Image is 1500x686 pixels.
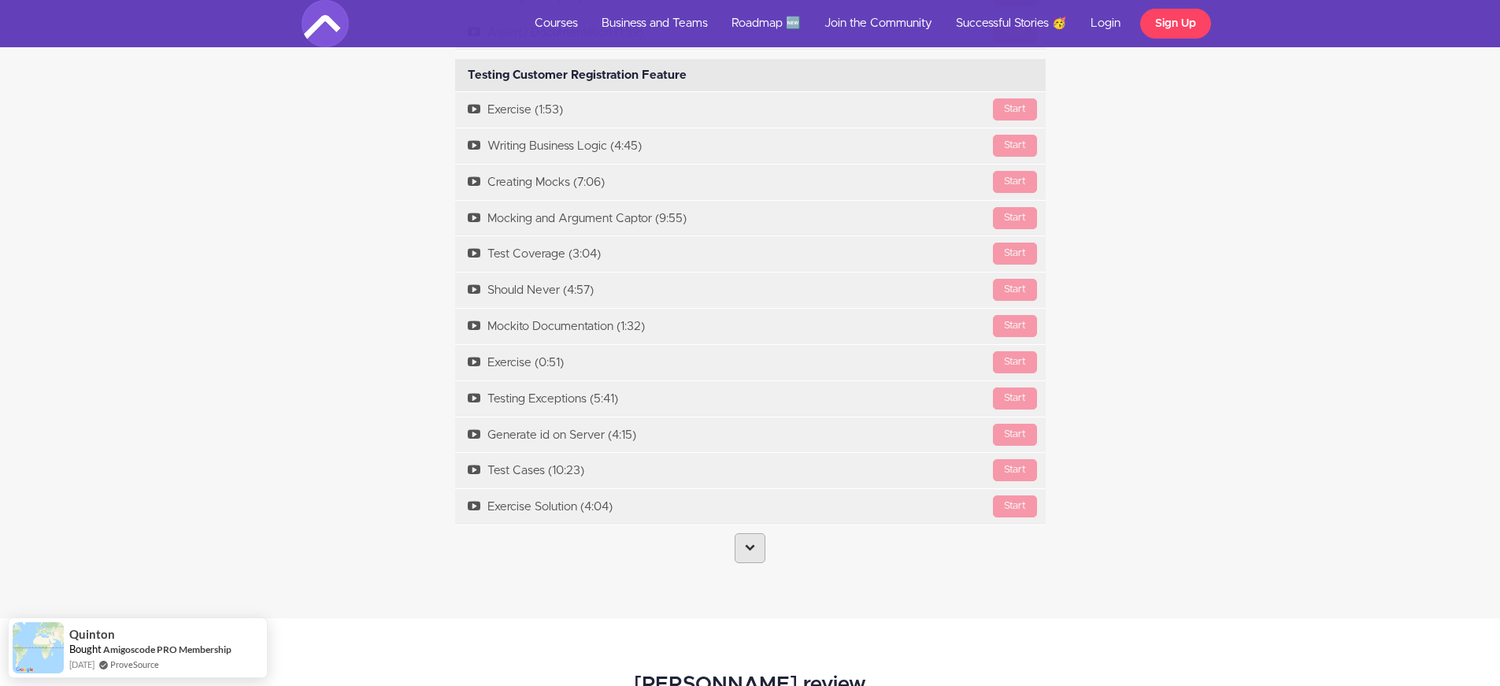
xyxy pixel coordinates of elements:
[455,345,1046,380] a: StartExercise (0:51)
[993,424,1037,446] div: Start
[993,315,1037,337] div: Start
[69,643,102,655] span: Bought
[103,643,231,656] a: Amigoscode PRO Membership
[1140,9,1211,39] a: Sign Up
[993,351,1037,373] div: Start
[455,59,1046,92] div: Testing Customer Registration Feature
[993,243,1037,265] div: Start
[455,128,1046,164] a: StartWriting Business Logic (4:45)
[993,459,1037,481] div: Start
[69,658,94,671] span: [DATE]
[993,387,1037,410] div: Start
[13,622,64,673] img: provesource social proof notification image
[455,92,1046,128] a: StartExercise (1:53)
[993,279,1037,301] div: Start
[455,381,1046,417] a: StartTesting Exceptions (5:41)
[993,495,1037,517] div: Start
[455,165,1046,200] a: StartCreating Mocks (7:06)
[993,171,1037,193] div: Start
[993,207,1037,229] div: Start
[455,273,1046,308] a: StartShould Never (4:57)
[993,135,1037,157] div: Start
[69,628,115,641] span: Quinton
[455,417,1046,453] a: StartGenerate id on Server (4:15)
[455,489,1046,525] a: StartExercise Solution (4:04)
[455,453,1046,488] a: StartTest Cases (10:23)
[455,236,1046,272] a: StartTest Coverage (3:04)
[455,201,1046,236] a: StartMocking and Argument Captor (9:55)
[110,658,159,671] a: ProveSource
[455,309,1046,344] a: StartMockito Documentation (1:32)
[993,98,1037,121] div: Start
